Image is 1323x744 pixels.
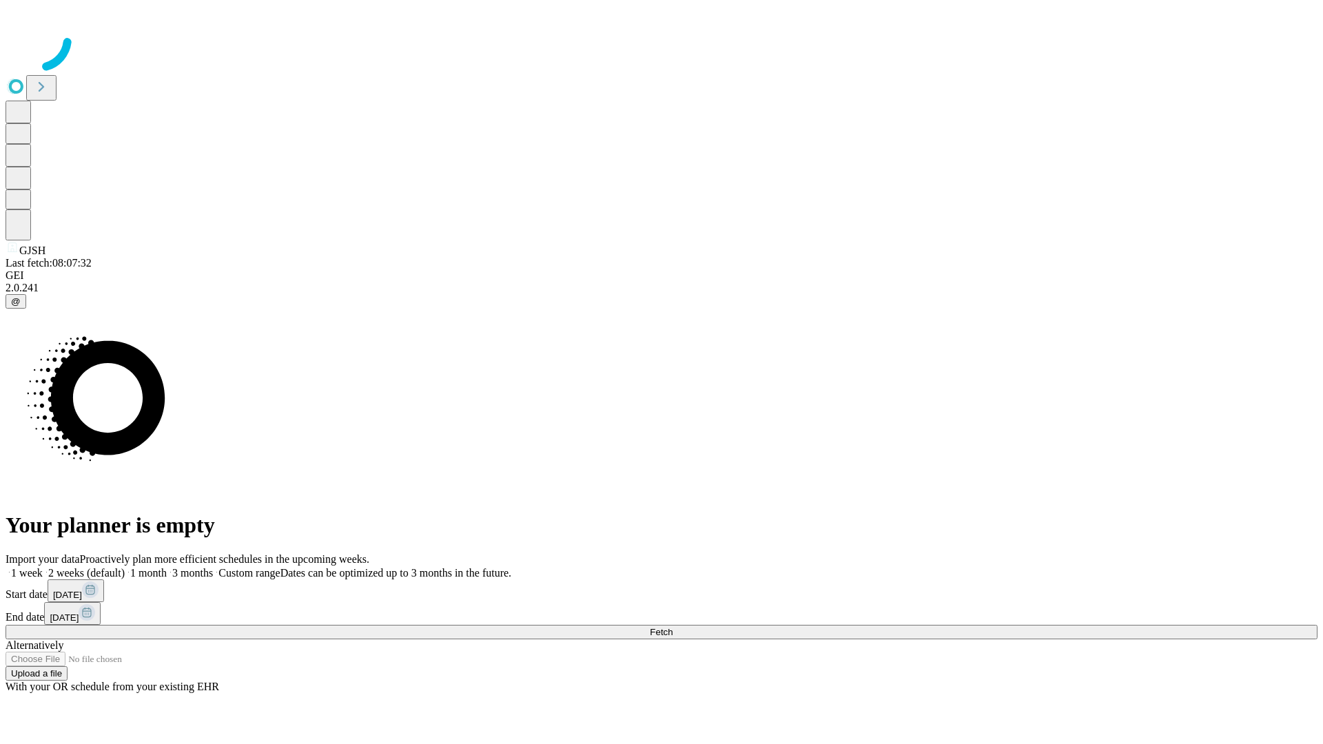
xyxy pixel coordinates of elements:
[50,612,79,623] span: [DATE]
[6,513,1317,538] h1: Your planner is empty
[6,257,92,269] span: Last fetch: 08:07:32
[6,269,1317,282] div: GEI
[6,553,80,565] span: Import your data
[280,567,511,579] span: Dates can be optimized up to 3 months in the future.
[6,625,1317,639] button: Fetch
[11,296,21,307] span: @
[650,627,673,637] span: Fetch
[130,567,167,579] span: 1 month
[44,602,101,625] button: [DATE]
[80,553,369,565] span: Proactively plan more efficient schedules in the upcoming weeks.
[6,282,1317,294] div: 2.0.241
[6,681,219,692] span: With your OR schedule from your existing EHR
[48,567,125,579] span: 2 weeks (default)
[218,567,280,579] span: Custom range
[6,294,26,309] button: @
[172,567,213,579] span: 3 months
[6,666,68,681] button: Upload a file
[53,590,82,600] span: [DATE]
[48,579,104,602] button: [DATE]
[6,639,63,651] span: Alternatively
[11,567,43,579] span: 1 week
[6,602,1317,625] div: End date
[19,245,45,256] span: GJSH
[6,579,1317,602] div: Start date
